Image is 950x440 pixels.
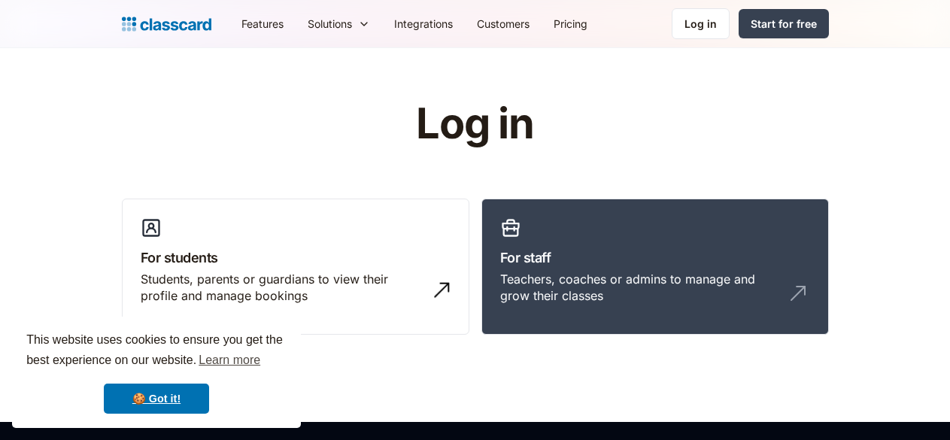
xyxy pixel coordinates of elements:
[104,384,209,414] a: dismiss cookie message
[122,199,469,335] a: For studentsStudents, parents or guardians to view their profile and manage bookings
[296,7,382,41] div: Solutions
[481,199,829,335] a: For staffTeachers, coaches or admins to manage and grow their classes
[196,349,263,372] a: learn more about cookies
[751,16,817,32] div: Start for free
[672,8,730,39] a: Log in
[229,7,296,41] a: Features
[122,14,211,35] a: Logo
[542,7,599,41] a: Pricing
[308,16,352,32] div: Solutions
[465,7,542,41] a: Customers
[26,331,287,372] span: This website uses cookies to ensure you get the best experience on our website.
[236,101,714,147] h1: Log in
[382,7,465,41] a: Integrations
[141,271,420,305] div: Students, parents or guardians to view their profile and manage bookings
[141,247,451,268] h3: For students
[500,271,780,305] div: Teachers, coaches or admins to manage and grow their classes
[500,247,810,268] h3: For staff
[684,16,717,32] div: Log in
[12,317,301,428] div: cookieconsent
[739,9,829,38] a: Start for free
